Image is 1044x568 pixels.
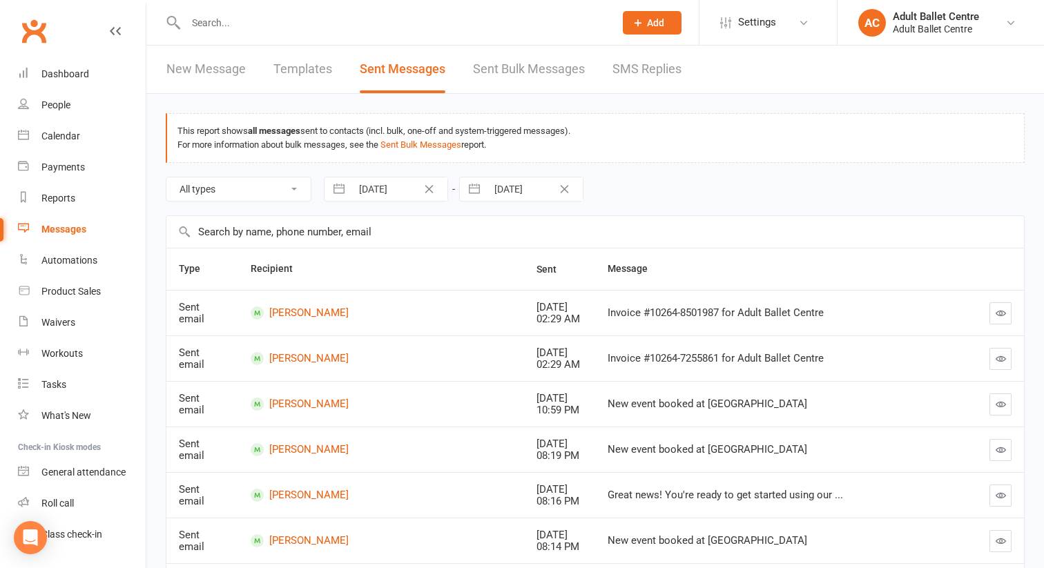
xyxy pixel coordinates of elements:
[608,444,940,456] div: New event booked at [GEOGRAPHIC_DATA]
[18,183,146,214] a: Reports
[41,224,86,235] div: Messages
[18,338,146,369] a: Workouts
[251,398,512,411] a: [PERSON_NAME]
[41,286,101,297] div: Product Sales
[41,99,70,110] div: People
[41,130,80,141] div: Calendar
[18,276,146,307] a: Product Sales
[536,359,583,371] div: 02:29 AM
[177,138,1014,152] div: For more information about bulk messages, see the report.
[41,255,97,266] div: Automations
[738,7,776,38] span: Settings
[179,438,226,461] div: Sent email
[251,306,512,320] a: [PERSON_NAME]
[536,393,583,404] div: [DATE]
[536,450,583,462] div: 08:19 PM
[536,438,583,450] div: [DATE]
[179,347,226,370] div: Sent email
[248,126,300,136] strong: all messages
[536,313,583,325] div: 02:29 AM
[18,245,146,276] a: Automations
[41,529,102,540] div: Class check-in
[893,23,979,35] div: Adult Ballet Centre
[166,216,1024,248] input: Search by name, phone number, email
[595,248,953,290] th: Message
[647,17,664,28] span: Add
[360,46,445,93] a: Sent Messages
[612,46,681,93] a: SMS Replies
[41,193,75,204] div: Reports
[18,90,146,121] a: People
[251,352,512,365] a: [PERSON_NAME]
[473,46,585,93] a: Sent Bulk Messages
[18,488,146,519] a: Roll call
[41,498,74,509] div: Roll call
[251,534,512,547] a: [PERSON_NAME]
[608,398,940,410] div: New event booked at [GEOGRAPHIC_DATA]
[166,248,238,290] th: Type
[552,181,577,197] button: Clear Date
[166,46,246,93] a: New Message
[18,457,146,488] a: General attendance kiosk mode
[893,10,979,23] div: Adult Ballet Centre
[536,261,572,277] button: Sent
[536,484,583,496] div: [DATE]
[536,302,583,313] div: [DATE]
[858,9,886,37] div: AC
[41,317,75,328] div: Waivers
[17,14,51,48] a: Clubworx
[179,302,226,324] div: Sent email
[179,484,226,507] div: Sent email
[536,541,583,553] div: 08:14 PM
[14,521,47,554] div: Open Intercom Messenger
[536,529,583,541] div: [DATE]
[179,393,226,415] div: Sent email
[536,404,583,416] div: 10:59 PM
[41,68,89,79] div: Dashboard
[536,347,583,359] div: [DATE]
[18,121,146,152] a: Calendar
[18,400,146,431] a: What's New
[273,46,332,93] a: Templates
[251,489,512,502] a: [PERSON_NAME]
[380,139,461,150] a: Sent Bulk Messages
[608,307,940,319] div: Invoice #10264-8501987 for Adult Ballet Centre
[608,535,940,547] div: New event booked at [GEOGRAPHIC_DATA]
[182,13,605,32] input: Search...
[18,152,146,183] a: Payments
[623,11,681,35] button: Add
[487,177,583,201] input: To
[41,161,85,173] div: Payments
[179,529,226,552] div: Sent email
[18,369,146,400] a: Tasks
[608,353,940,364] div: Invoice #10264-7255861 for Adult Ballet Centre
[41,379,66,390] div: Tasks
[536,264,572,275] span: Sent
[238,248,524,290] th: Recipient
[41,348,83,359] div: Workouts
[18,214,146,245] a: Messages
[351,177,447,201] input: From
[41,467,126,478] div: General attendance
[18,307,146,338] a: Waivers
[18,519,146,550] a: Class kiosk mode
[417,181,441,197] button: Clear Date
[18,59,146,90] a: Dashboard
[608,489,940,501] div: Great news! You're ready to get started using our ...
[536,496,583,507] div: 08:16 PM
[41,410,91,421] div: What's New
[177,124,1014,138] div: This report shows sent to contacts (incl. bulk, one-off and system-triggered messages).
[251,443,512,456] a: [PERSON_NAME]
